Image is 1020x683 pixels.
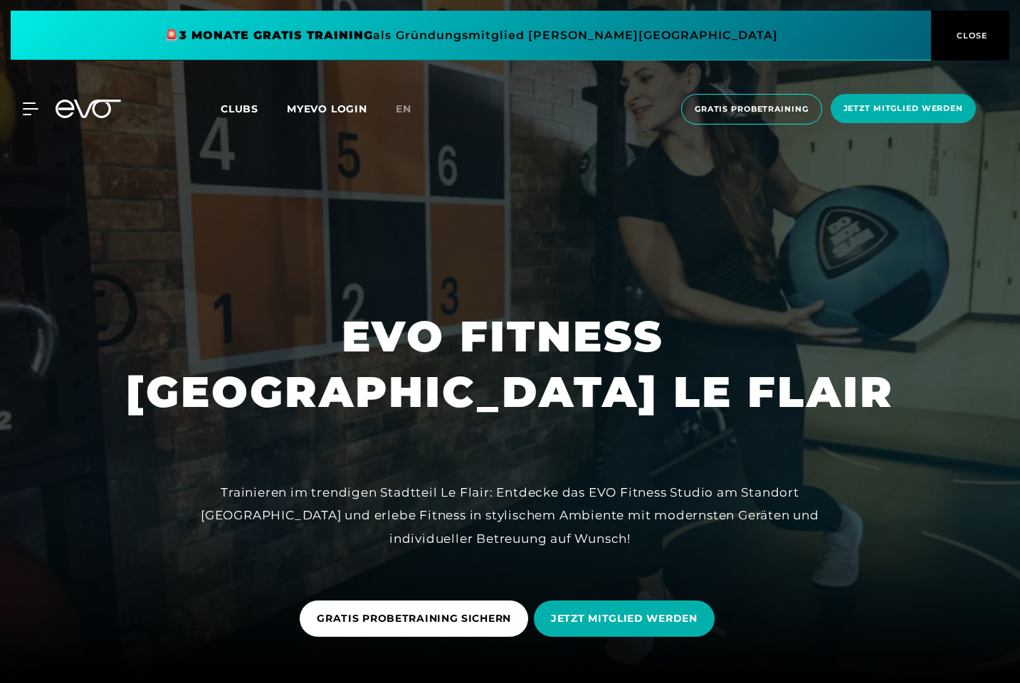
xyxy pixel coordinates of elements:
[190,481,831,550] div: Trainieren im trendigen Stadtteil Le Flair: Entdecke das EVO Fitness Studio am Standort [GEOGRAPH...
[677,94,826,125] a: Gratis Probetraining
[396,102,411,115] span: en
[287,102,367,115] a: MYEVO LOGIN
[843,102,963,115] span: Jetzt Mitglied werden
[317,611,511,626] span: GRATIS PROBETRAINING SICHERN
[953,29,988,42] span: CLOSE
[826,94,980,125] a: Jetzt Mitglied werden
[396,101,428,117] a: en
[534,590,720,647] a: JETZT MITGLIED WERDEN
[300,590,534,647] a: GRATIS PROBETRAINING SICHERN
[126,309,894,420] h1: EVO FITNESS [GEOGRAPHIC_DATA] LE FLAIR
[931,11,1009,60] button: CLOSE
[221,102,258,115] span: Clubs
[551,611,698,626] span: JETZT MITGLIED WERDEN
[695,103,809,115] span: Gratis Probetraining
[221,102,287,115] a: Clubs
